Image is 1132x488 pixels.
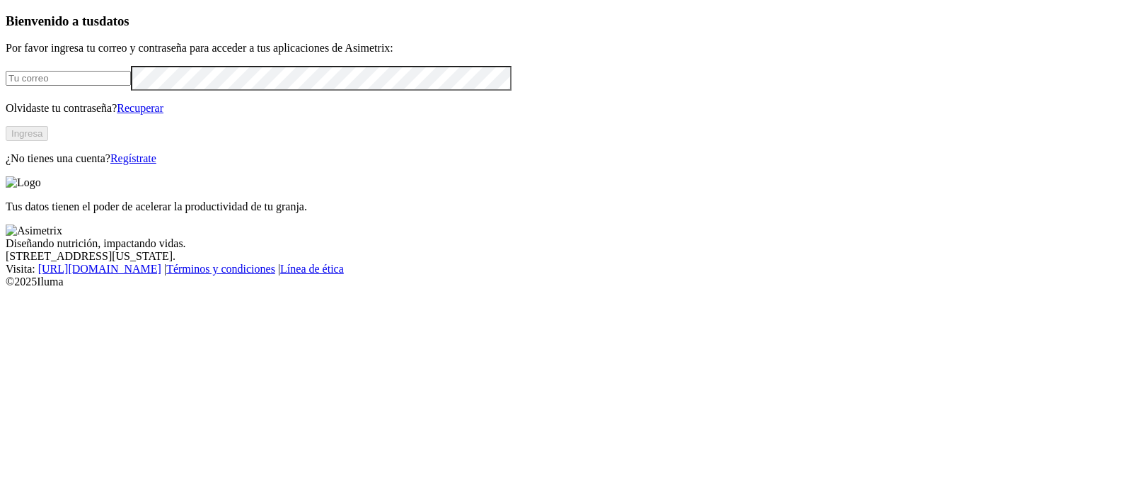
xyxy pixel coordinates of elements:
a: [URL][DOMAIN_NAME] [38,263,161,275]
input: Tu correo [6,71,131,86]
p: Olvidaste tu contraseña? [6,102,1126,115]
h3: Bienvenido a tus [6,13,1126,29]
a: Términos y condiciones [166,263,275,275]
div: Visita : | | [6,263,1126,276]
img: Asimetrix [6,225,62,237]
a: Línea de ética [280,263,344,275]
p: Tus datos tienen el poder de acelerar la productividad de tu granja. [6,200,1126,213]
a: Recuperar [117,102,163,114]
button: Ingresa [6,126,48,141]
p: Por favor ingresa tu correo y contraseña para acceder a tus aplicaciones de Asimetrix: [6,42,1126,55]
div: © 2025 Iluma [6,276,1126,288]
img: Logo [6,176,41,189]
div: [STREET_ADDRESS][US_STATE]. [6,250,1126,263]
a: Regístrate [110,152,156,164]
span: datos [99,13,129,28]
p: ¿No tienes una cuenta? [6,152,1126,165]
div: Diseñando nutrición, impactando vidas. [6,237,1126,250]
